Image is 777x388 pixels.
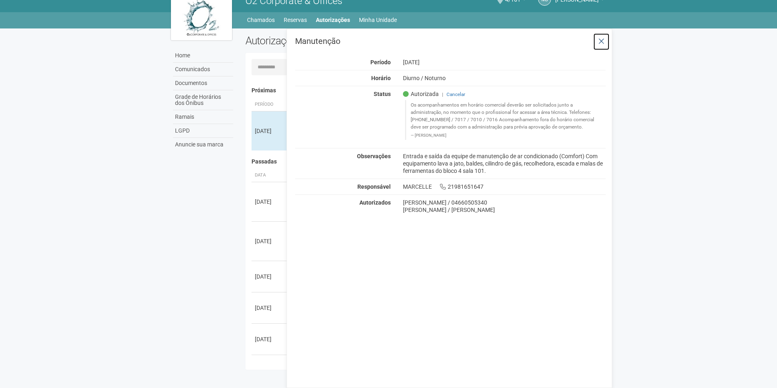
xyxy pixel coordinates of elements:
[403,206,606,214] div: [PERSON_NAME] / [PERSON_NAME]
[397,153,612,174] div: Entrada e saída da equipe de manutenção de ar condicionado (Comfort) Com equipamento lava a jato,...
[316,14,350,26] a: Autorizações
[295,37,606,45] h3: Manutenção
[371,75,391,81] strong: Horário
[442,92,443,97] span: |
[359,14,397,26] a: Minha Unidade
[173,49,233,63] a: Home
[411,133,602,138] footer: [PERSON_NAME]
[397,183,612,190] div: MARCELLE 21981651647
[255,272,285,281] div: [DATE]
[252,87,600,94] h4: Próximas
[173,138,233,151] a: Anuncie sua marca
[255,237,285,245] div: [DATE]
[252,98,288,111] th: Período
[403,90,439,98] span: Autorizada
[255,304,285,312] div: [DATE]
[357,183,391,190] strong: Responsável
[252,159,600,165] h4: Passadas
[397,74,612,82] div: Diurno / Noturno
[397,59,612,66] div: [DATE]
[359,199,391,206] strong: Autorizados
[173,110,233,124] a: Ramais
[255,335,285,343] div: [DATE]
[374,91,391,97] strong: Status
[403,199,606,206] div: [PERSON_NAME] / 04660505340
[405,100,606,140] blockquote: Os acompanhamentos em horário comercial deverão ser solicitados junto a administração, no momento...
[245,35,420,47] h2: Autorizações
[447,92,465,97] a: Cancelar
[255,127,285,135] div: [DATE]
[173,76,233,90] a: Documentos
[255,362,285,371] div: [DATE]
[357,153,391,159] strong: Observações
[255,198,285,206] div: [DATE]
[247,14,275,26] a: Chamados
[173,124,233,138] a: LGPD
[370,59,391,65] strong: Período
[173,90,233,110] a: Grade de Horários dos Ônibus
[284,14,307,26] a: Reservas
[173,63,233,76] a: Comunicados
[252,169,288,182] th: Data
